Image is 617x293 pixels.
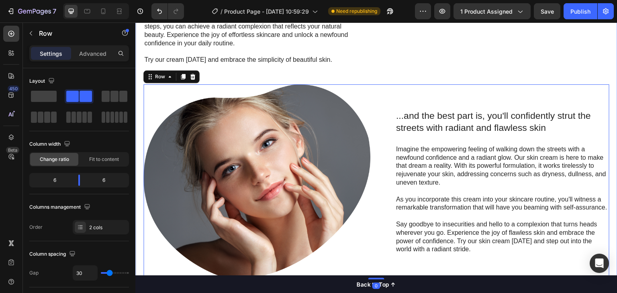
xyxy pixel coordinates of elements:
[86,175,127,186] div: 6
[3,3,60,19] button: 7
[89,156,119,163] span: Fit to content
[460,7,513,16] span: 1 product assigned
[18,51,31,58] div: Row
[73,266,97,280] input: Auto
[224,7,309,16] span: Product Page - [DATE] 10:59:29
[39,28,107,38] p: Row
[53,6,56,16] p: 7
[135,22,617,293] iframe: Design area
[260,87,474,112] h2: ...and the best part is, you'll confidently strut the streets with radiant and flawless skin
[40,49,62,58] p: Settings
[454,3,531,19] button: 1 product assigned
[261,173,473,190] p: As you incorporate this cream into your skincare routine, you'll witness a remarkable transformat...
[8,62,235,257] img: gempages_581642437022188300-604bc1ea-b935-4738-8cb2-24ea119429c2.png
[40,156,69,163] span: Change ratio
[261,123,473,165] p: Imagine the empowering feeling of walking down the streets with a newfound confidence and a radia...
[261,198,473,231] p: Say goodbye to insecurities and hello to a complexion that turns heads wherever you go. Experienc...
[9,33,221,42] p: Try our cream [DATE] and embrace the simplicity of beautiful skin.
[31,175,72,186] div: 6
[29,139,72,150] div: Column width
[221,258,261,266] div: Back to Top ↑
[564,3,597,19] button: Publish
[590,254,609,273] div: Open Intercom Messenger
[8,85,19,92] div: 450
[534,3,560,19] button: Save
[29,224,43,231] div: Order
[570,7,590,16] div: Publish
[29,269,39,277] div: Gap
[541,8,554,15] span: Save
[237,260,245,267] div: 0
[89,224,127,231] div: 2 cols
[221,7,223,16] span: /
[29,249,77,260] div: Column spacing
[336,8,377,15] span: Need republishing
[79,49,106,58] p: Advanced
[6,147,19,153] div: Beta
[29,76,56,87] div: Layout
[151,3,184,19] div: Undo/Redo
[29,202,92,213] div: Columns management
